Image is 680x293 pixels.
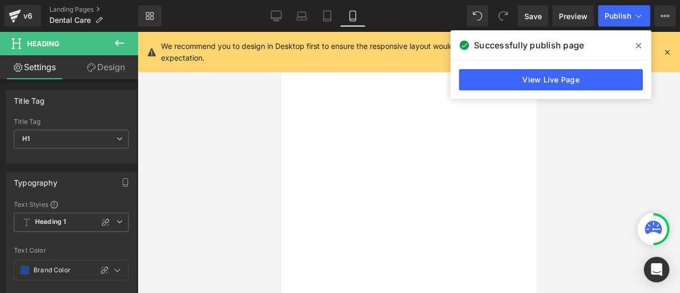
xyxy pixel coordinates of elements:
[598,5,650,27] button: Publish
[14,90,45,105] div: Title Tag
[474,39,584,52] span: Successfully publish page
[459,69,643,90] a: View Live Page
[289,5,314,27] a: Laptop
[49,16,91,24] span: Dental Care
[49,5,138,14] a: Landing Pages
[21,9,35,23] div: v6
[314,5,340,27] a: Tablet
[161,40,614,64] p: We recommend you to design in Desktop first to ensure the responsive layout would display correct...
[71,55,140,79] a: Design
[138,5,161,27] a: New Library
[14,200,129,208] div: Text Styles
[4,5,41,27] a: v6
[22,135,30,143] b: H1
[263,5,289,27] a: Desktop
[559,11,588,22] span: Preview
[467,5,488,27] button: Undo
[524,11,542,22] span: Save
[33,264,87,276] input: Color
[27,39,59,48] span: Heading
[14,247,129,254] div: Text Color
[644,257,669,282] div: Open Intercom Messenger
[14,172,57,187] div: Typography
[492,5,514,27] button: Redo
[654,5,676,27] button: More
[552,5,594,27] a: Preview
[605,12,631,20] span: Publish
[14,118,129,125] div: Title Tag
[340,5,365,27] a: Mobile
[35,217,66,227] b: Heading 1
